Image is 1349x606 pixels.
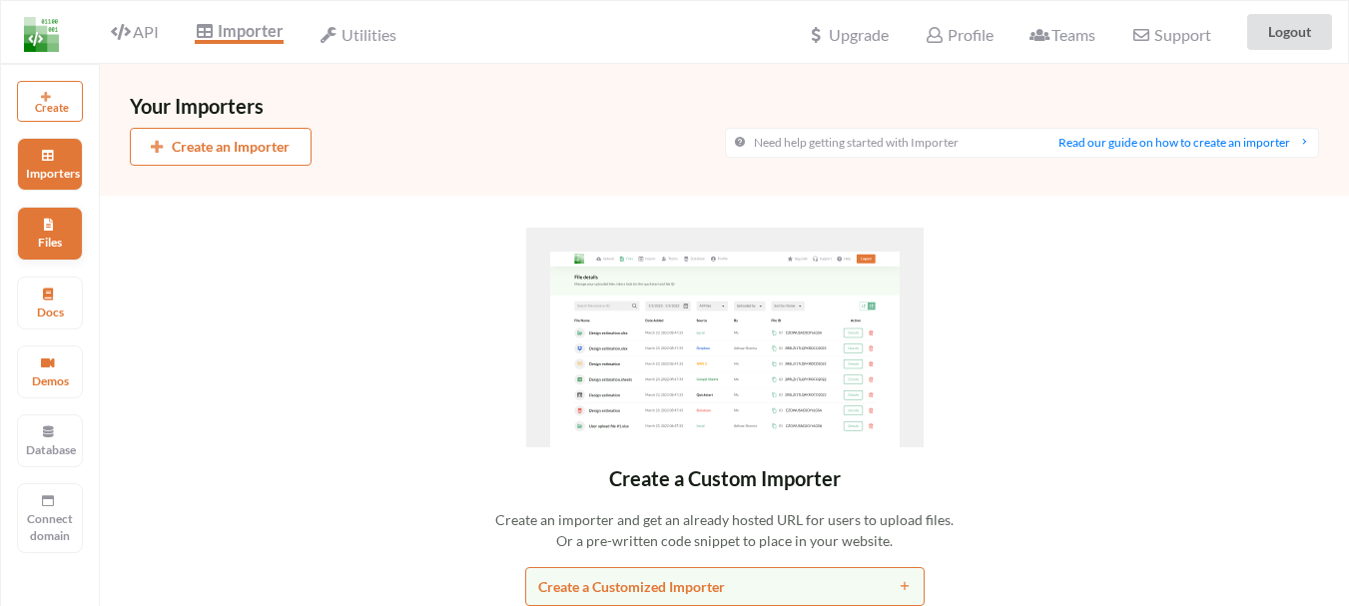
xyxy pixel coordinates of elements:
[526,228,924,447] img: No importers created
[26,303,74,320] p: Docs
[26,510,74,544] p: Connect domain
[807,27,889,43] span: Upgrade
[1029,25,1095,44] span: Teams
[24,17,59,52] img: LogoIcon.png
[1058,135,1310,150] a: Read our guide on how to create an importer
[26,165,74,182] p: Importers
[525,567,925,606] button: Create a Customized Importer
[111,22,159,41] span: API
[495,511,954,549] span: Create an importer and get an already hosted URL for users to upload files. Or a pre-written code...
[17,81,83,122] button: Create
[130,94,1319,118] h3: Your Importers
[195,21,283,40] span: Importer
[1131,27,1210,43] span: Support
[538,576,812,597] div: Create a Customized Importer
[609,466,841,490] span: Create a Custom Importer
[734,134,1022,152] div: Need help getting started with Importer
[130,128,312,166] button: Create an Importer
[26,372,74,389] p: Demos
[1247,14,1332,50] button: Logout
[26,234,74,251] p: Files
[925,25,993,44] span: Profile
[320,25,396,44] span: Utilities
[26,441,74,458] p: Database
